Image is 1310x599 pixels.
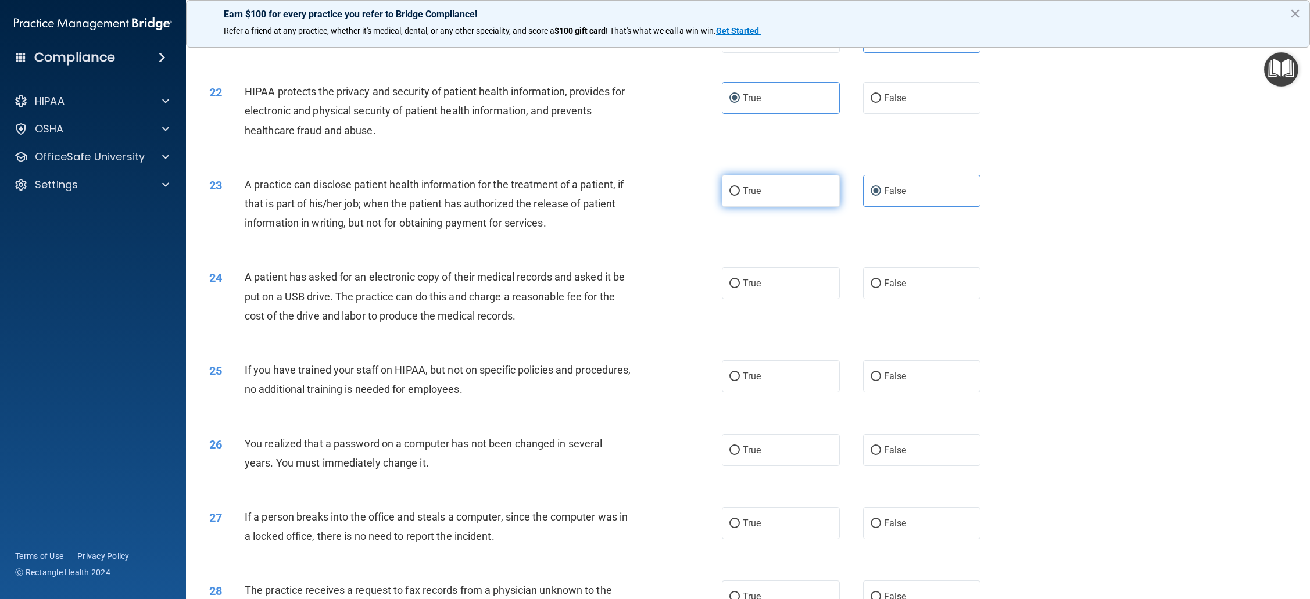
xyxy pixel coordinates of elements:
[729,187,740,196] input: True
[871,446,881,455] input: False
[606,26,716,35] span: ! That's what we call a win-win.
[871,94,881,103] input: False
[884,278,907,289] span: False
[34,49,115,66] h4: Compliance
[1264,52,1298,87] button: Open Resource Center
[35,150,145,164] p: OfficeSafe University
[35,122,64,136] p: OSHA
[224,26,554,35] span: Refer a friend at any practice, whether it's medical, dental, or any other speciality, and score a
[224,9,1272,20] p: Earn $100 for every practice you refer to Bridge Compliance!
[1290,4,1301,23] button: Close
[209,178,222,192] span: 23
[871,372,881,381] input: False
[729,94,740,103] input: True
[209,85,222,99] span: 22
[743,444,761,455] span: True
[77,550,130,562] a: Privacy Policy
[15,566,110,578] span: Ⓒ Rectangle Health 2024
[871,187,881,196] input: False
[15,550,63,562] a: Terms of Use
[35,178,78,192] p: Settings
[209,437,222,451] span: 26
[14,12,172,35] img: PMB logo
[871,279,881,288] input: False
[716,26,761,35] a: Get Started
[14,94,169,108] a: HIPAA
[743,278,761,289] span: True
[884,444,907,455] span: False
[245,437,602,469] span: You realized that a password on a computer has not been changed in several years. You must immedi...
[884,371,907,382] span: False
[245,85,625,136] span: HIPAA protects the privacy and security of patient health information, provides for electronic an...
[245,511,628,542] span: If a person breaks into the office and steals a computer, since the computer was in a locked offi...
[245,271,625,321] span: A patient has asked for an electronic copy of their medical records and asked it be put on a USB ...
[729,279,740,288] input: True
[884,518,907,529] span: False
[14,122,169,136] a: OSHA
[716,26,759,35] strong: Get Started
[884,92,907,103] span: False
[209,511,222,525] span: 27
[14,150,169,164] a: OfficeSafe University
[35,94,65,108] p: HIPAA
[245,178,624,229] span: A practice can disclose patient health information for the treatment of a patient, if that is par...
[884,185,907,196] span: False
[209,584,222,598] span: 28
[209,364,222,378] span: 25
[14,178,169,192] a: Settings
[743,518,761,529] span: True
[729,519,740,528] input: True
[871,519,881,528] input: False
[209,271,222,285] span: 24
[729,446,740,455] input: True
[245,364,631,395] span: If you have trained your staff on HIPAA, but not on specific policies and procedures, no addition...
[554,26,606,35] strong: $100 gift card
[743,92,761,103] span: True
[743,185,761,196] span: True
[743,371,761,382] span: True
[729,372,740,381] input: True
